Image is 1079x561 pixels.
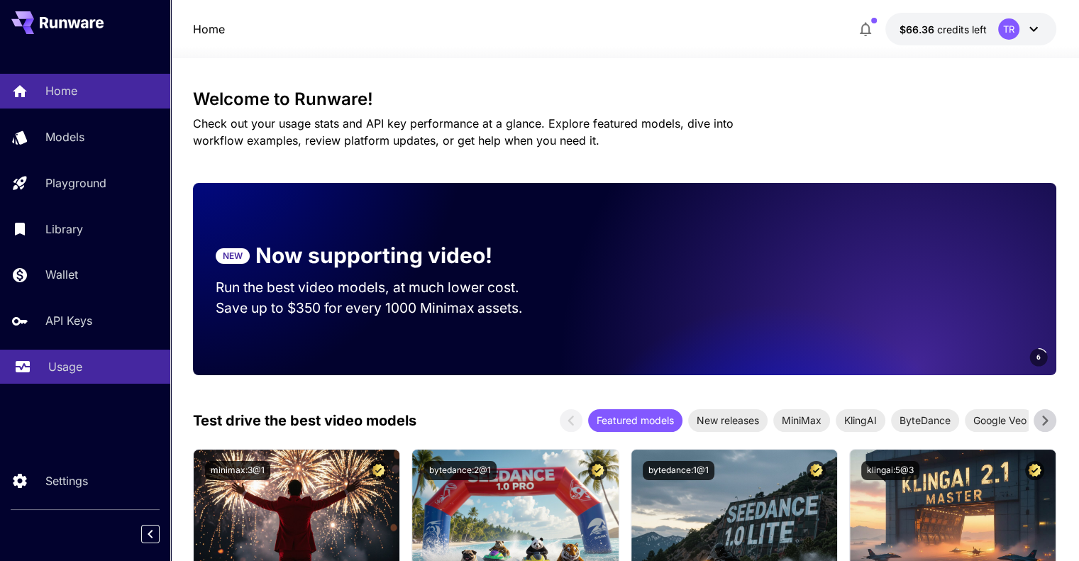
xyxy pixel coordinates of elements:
[1025,461,1044,480] button: Certified Model – Vetted for best performance and includes a commercial license.
[588,413,682,428] span: Featured models
[900,23,937,35] span: $66.36
[216,277,546,298] p: Run the best video models, at much lower cost.
[998,18,1019,40] div: TR
[193,89,1056,109] h3: Welcome to Runware!
[588,461,607,480] button: Certified Model – Vetted for best performance and includes a commercial license.
[965,413,1035,428] span: Google Veo
[424,461,497,480] button: bytedance:2@1
[193,410,416,431] p: Test drive the best video models
[588,409,682,432] div: Featured models
[45,82,77,99] p: Home
[141,525,160,543] button: Collapse sidebar
[836,413,885,428] span: KlingAI
[965,409,1035,432] div: Google Veo
[688,409,768,432] div: New releases
[255,240,492,272] p: Now supporting video!
[216,298,546,318] p: Save up to $350 for every 1000 Minimax assets.
[369,461,388,480] button: Certified Model – Vetted for best performance and includes a commercial license.
[152,521,170,547] div: Collapse sidebar
[891,413,959,428] span: ByteDance
[223,250,243,262] p: NEW
[45,221,83,238] p: Library
[45,312,92,329] p: API Keys
[205,461,270,480] button: minimax:3@1
[643,461,714,480] button: bytedance:1@1
[45,128,84,145] p: Models
[807,461,826,480] button: Certified Model – Vetted for best performance and includes a commercial license.
[45,174,106,191] p: Playground
[937,23,987,35] span: credits left
[193,21,225,38] nav: breadcrumb
[861,461,919,480] button: klingai:5@3
[773,413,830,428] span: MiniMax
[688,413,768,428] span: New releases
[45,472,88,489] p: Settings
[1036,352,1041,362] span: 6
[45,266,78,283] p: Wallet
[891,409,959,432] div: ByteDance
[48,358,82,375] p: Usage
[836,409,885,432] div: KlingAI
[193,21,225,38] a: Home
[773,409,830,432] div: MiniMax
[900,22,987,37] div: $66.35583
[885,13,1056,45] button: $66.35583TR
[193,116,734,148] span: Check out your usage stats and API key performance at a glance. Explore featured models, dive int...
